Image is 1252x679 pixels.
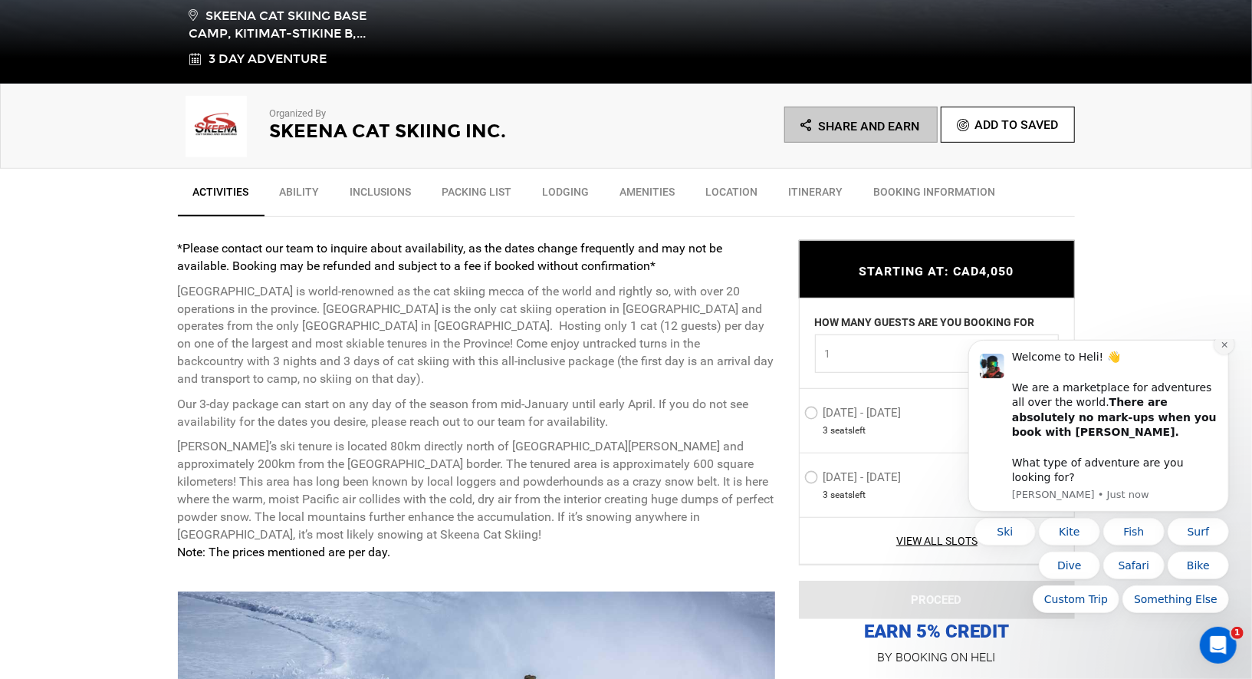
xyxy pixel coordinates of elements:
[177,246,284,274] button: Quick reply: Something Else
[189,6,408,43] span: Skeena Cat Skiing Base Camp, Kitimat-Stikine B,...
[804,470,905,489] label: [DATE] - [DATE]
[859,176,1011,215] a: BOOKING INFORMATION
[849,489,853,502] span: s
[209,51,327,68] span: 3 Day Adventure
[945,339,1252,671] iframe: Intercom notifications message
[23,179,284,274] div: Quick reply options
[178,283,776,388] p: [GEOGRAPHIC_DATA] is world-renowned as the cat skiing mecca of the world and rightly so, with ove...
[527,176,605,215] a: Lodging
[158,213,219,240] button: Quick reply: Safari
[605,176,691,215] a: Amenities
[774,176,859,215] a: Itinerary
[815,335,1059,373] button: 1
[427,176,527,215] a: Packing List
[178,176,265,216] a: Activities
[158,179,219,206] button: Quick reply: Fish
[831,424,866,437] span: seat left
[799,648,1075,669] p: BY BOOKING ON HELI
[859,264,1014,279] span: STARTING AT: CAD4,050
[94,213,155,240] button: Quick reply: Dive
[849,424,853,437] span: s
[975,117,1059,132] span: Add To Saved
[178,96,255,157] img: img_f63f189c3556185939f40ae13d6fd395.png
[87,246,174,274] button: Quick reply: Custom Trip
[804,406,905,424] label: [DATE] - [DATE]
[222,179,284,206] button: Quick reply: Surf
[831,489,866,502] span: seat left
[799,582,1075,620] button: PROCEED
[815,315,1035,335] label: HOW MANY GUESTS ARE YOU BOOKING FOR
[94,179,155,206] button: Quick reply: Kite
[823,424,829,437] span: 3
[825,346,1039,361] span: 1
[270,107,584,121] p: Organized By
[1231,627,1244,639] span: 1
[29,179,90,206] button: Quick reply: Ski
[178,396,776,431] p: Our 3-day package can start on any day of the season from mid-January until early April. If you d...
[265,176,335,215] a: Ability
[804,534,1070,549] a: View All Slots
[691,176,774,215] a: Location
[178,241,723,273] strong: *Please contact our team to inquire about availability, as the dates change frequently and may no...
[178,545,391,559] strong: Note: The prices mentioned are per day.
[222,213,284,240] button: Quick reply: Bike
[270,121,584,141] h2: Skeena Cat Skiing Inc.
[335,176,427,215] a: Inclusions
[178,438,776,561] p: [PERSON_NAME]’s ski tenure is located 80km directly north of [GEOGRAPHIC_DATA][PERSON_NAME] and a...
[823,489,829,502] span: 3
[1200,627,1237,664] iframe: Intercom live chat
